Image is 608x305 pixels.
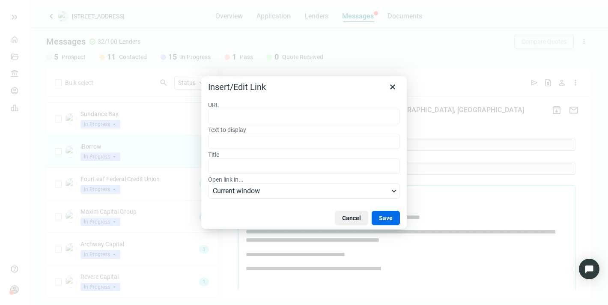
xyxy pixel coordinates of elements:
span: Current window [213,186,389,196]
button: Cancel [335,211,368,225]
div: Insert/Edit Link [208,81,266,93]
button: Close [385,80,400,94]
label: URL [208,101,400,109]
div: Open Intercom Messenger [579,259,599,279]
button: Save [372,211,400,225]
label: Text to display [208,126,400,134]
label: Open link in... [208,176,400,183]
button: Open link in... [208,183,400,199]
label: Title [208,151,400,158]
